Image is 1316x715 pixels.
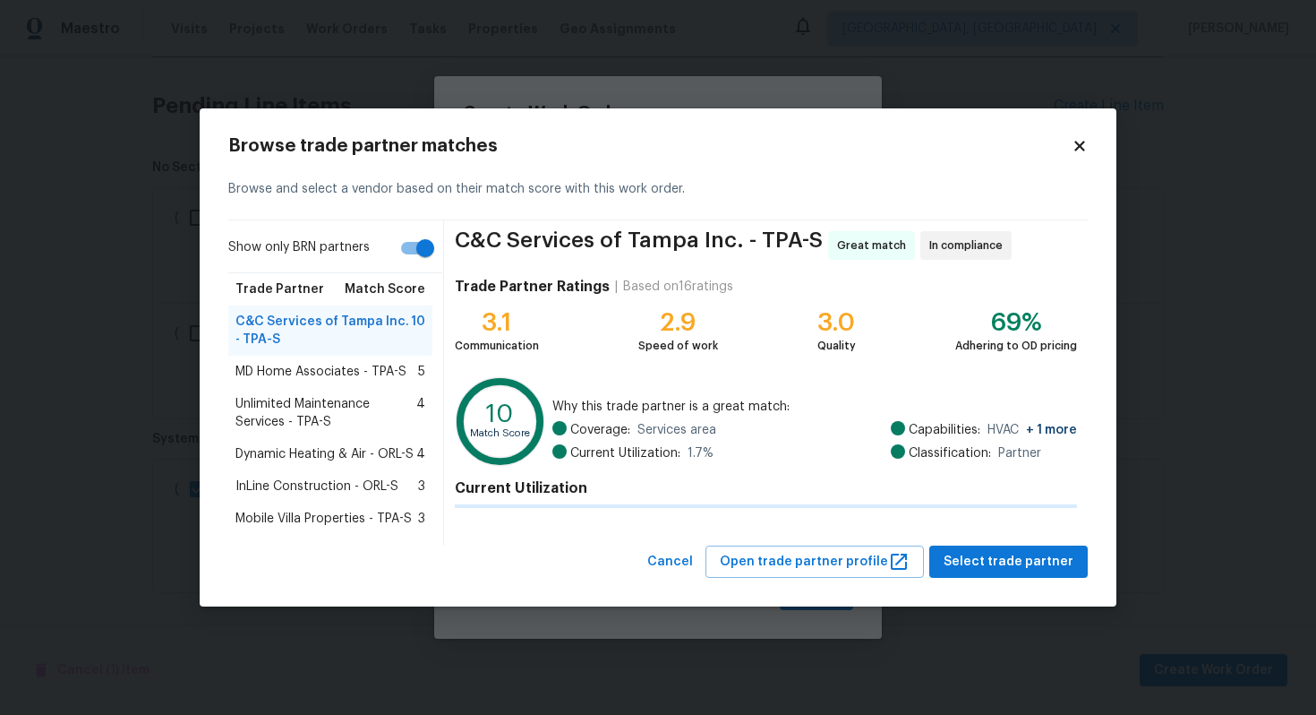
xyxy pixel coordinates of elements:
h2: Browse trade partner matches [228,137,1072,155]
span: 3 [418,478,425,495]
div: 3.1 [455,314,539,332]
span: Dynamic Heating & Air - ORL-S [235,445,414,463]
div: 2.9 [638,314,718,332]
span: MD Home Associates - TPA-S [235,363,406,381]
span: HVAC [987,421,1077,439]
div: 3.0 [817,314,856,332]
span: 5 [418,363,425,381]
span: Cancel [647,551,693,573]
span: Trade Partner [235,280,324,298]
span: C&C Services of Tampa Inc. - TPA-S [455,231,823,260]
h4: Current Utilization [455,479,1077,497]
span: Mobile Villa Properties - TPA-S [235,510,412,528]
span: Capabilities: [909,421,980,439]
span: Coverage: [570,421,630,439]
span: Select trade partner [944,551,1073,573]
span: In compliance [929,237,1010,254]
button: Select trade partner [929,546,1088,579]
span: Great match [837,237,913,254]
span: 4 [416,395,425,431]
span: 4 [416,445,425,463]
span: Open trade partner profile [720,551,910,573]
div: 69% [955,314,1077,332]
button: Cancel [640,546,700,579]
div: Speed of work [638,337,718,355]
div: | [610,278,623,296]
div: Quality [817,337,856,355]
span: + 1 more [1026,424,1077,436]
span: 1.7 % [688,444,714,462]
span: 3 [418,510,425,528]
div: Browse and select a vendor based on their match score with this work order. [228,159,1088,220]
div: Adhering to OD pricing [955,337,1077,355]
h4: Trade Partner Ratings [455,278,610,296]
span: Partner [998,444,1041,462]
div: Communication [455,337,539,355]
span: Why this trade partner is a great match: [552,398,1077,416]
span: Unlimited Maintenance Services - TPA-S [235,395,416,431]
span: Classification: [909,444,991,462]
text: Match Score [470,428,530,438]
span: C&C Services of Tampa Inc. - TPA-S [235,313,411,349]
span: Match Score [345,280,425,298]
span: InLine Construction - ORL-S [235,478,398,495]
div: Based on 16 ratings [623,278,733,296]
span: Services area [637,421,716,439]
span: Show only BRN partners [228,238,370,257]
span: Current Utilization: [570,444,680,462]
button: Open trade partner profile [705,546,924,579]
text: 10 [486,401,514,426]
span: 10 [411,313,425,349]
